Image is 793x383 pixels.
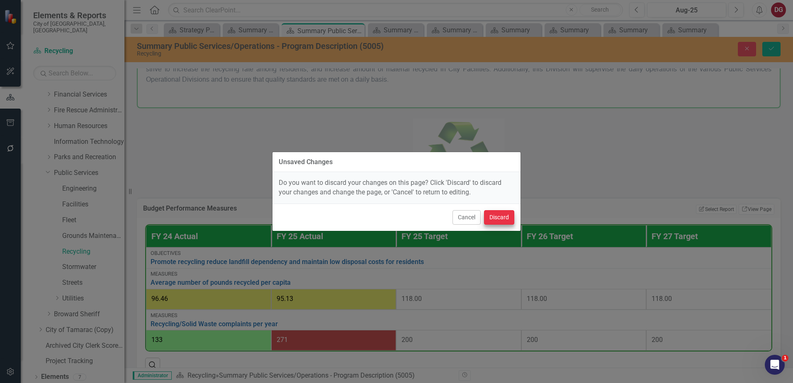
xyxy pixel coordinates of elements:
iframe: Intercom live chat [765,355,785,375]
div: Unsaved Changes [279,158,333,166]
span: 1 [782,355,788,361]
div: Do you want to discard your changes on this page? Click 'Discard' to discard your changes and cha... [272,172,521,204]
button: Discard [484,210,514,225]
button: Cancel [452,210,481,225]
